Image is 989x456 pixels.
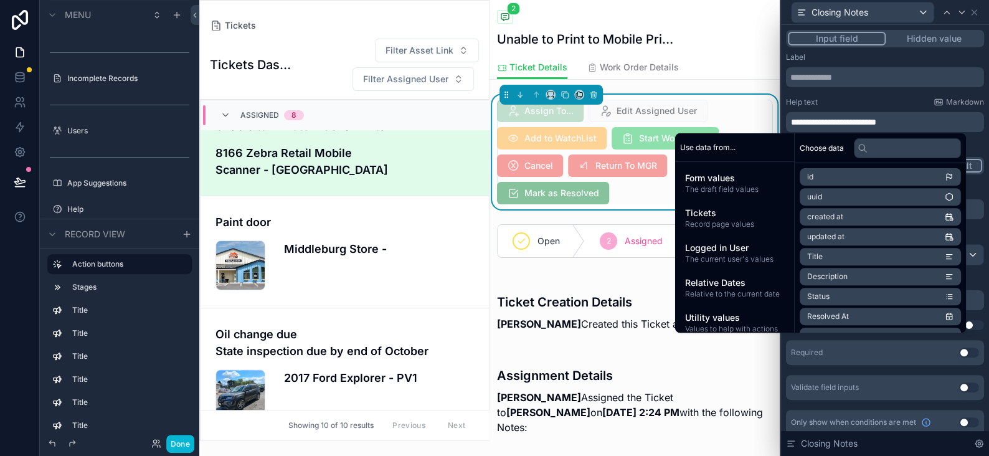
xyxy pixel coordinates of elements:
[288,420,374,430] span: Showing 10 of 10 results
[801,437,858,450] span: Closing Notes
[65,228,125,240] span: Record view
[791,2,934,23] button: Closing Notes
[507,2,520,15] span: 2
[72,351,187,361] label: Title
[685,172,784,184] span: Form values
[72,282,187,292] label: Stages
[685,277,784,289] span: Relative Dates
[886,32,982,45] button: Hidden value
[67,126,189,136] label: Users
[67,178,189,188] label: App Suggestions
[791,382,859,392] div: Validate field inputs
[166,435,194,453] button: Done
[685,254,784,264] span: The current user's values
[800,143,844,153] span: Choose data
[201,100,489,196] a: Unable to Print to Mobile Printer8166 Zebra Retail Mobile Scanner - [GEOGRAPHIC_DATA]
[72,397,187,407] label: Title
[786,52,805,62] label: Label
[363,73,448,85] span: Filter Assigned User
[72,328,187,338] label: Title
[72,259,182,269] label: Action buttons
[240,110,279,120] span: Assigned
[680,143,736,153] span: Use data from...
[215,214,474,230] h4: Paint door
[67,74,189,83] label: Incomplete Records
[791,348,823,358] div: Required
[788,32,886,45] button: Input field
[225,19,256,32] span: Tickets
[946,97,984,107] span: Markdown
[786,112,984,132] div: scrollable content
[284,240,474,257] h4: Middleburg Store -
[509,61,567,74] span: Ticket Details
[685,242,784,254] span: Logged in User
[284,369,474,386] h4: 2017 Ford Explorer - PV1
[201,196,489,308] a: Paint doorMiddleburg Store -
[215,145,405,178] h4: 8166 Zebra Retail Mobile Scanner - [GEOGRAPHIC_DATA]
[685,207,784,219] span: Tickets
[210,56,293,74] h1: Tickets Dashboard
[685,289,784,299] span: Relative to the current date
[812,6,868,19] span: Closing Notes
[215,326,474,359] h4: Oil change due State inspection due by end of October
[934,97,984,107] a: Markdown
[201,308,489,437] a: Oil change due State inspection due by end of October2017 Ford Explorer - PV1
[497,31,679,48] h1: Unable to Print to Mobile Printer
[685,311,784,324] span: Utility values
[72,374,187,384] label: Title
[40,249,199,431] div: scrollable content
[685,324,784,334] span: Values to help with actions
[497,10,513,26] button: 2
[375,39,479,62] button: Select Button
[386,44,453,57] span: Filter Asset Link
[72,420,187,430] label: Title
[675,162,794,333] div: scrollable content
[65,9,91,21] span: Menu
[791,417,916,427] span: Only show when conditions are met
[685,219,784,229] span: Record page values
[67,204,189,214] label: Help
[72,305,187,315] label: Title
[600,61,679,74] span: Work Order Details
[497,56,567,80] a: Ticket Details
[786,97,818,107] label: Help text
[291,110,296,120] div: 8
[685,184,784,194] span: The draft field values
[353,67,474,91] button: Select Button
[210,19,256,32] a: Tickets
[587,56,679,81] a: Work Order Details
